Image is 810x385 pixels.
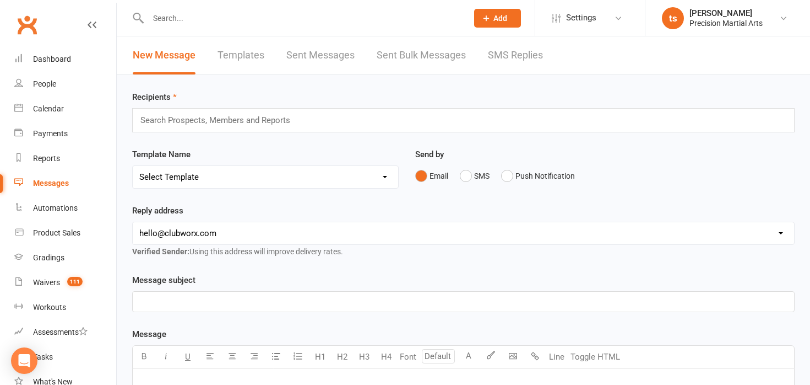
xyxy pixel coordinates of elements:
a: Workouts [14,295,116,320]
label: Reply address [132,204,183,217]
input: Default [422,349,455,363]
label: Send by [415,148,444,161]
button: H3 [353,346,375,368]
span: Add [493,14,507,23]
button: H1 [309,346,331,368]
div: ts [662,7,684,29]
a: Sent Bulk Messages [377,36,466,74]
div: Calendar [33,104,64,113]
a: Calendar [14,97,116,121]
div: Tasks [33,352,53,361]
span: U [185,352,191,362]
div: Product Sales [33,228,80,237]
button: H4 [375,346,397,368]
a: Sent Messages [286,36,355,74]
div: Waivers [33,278,60,287]
span: Using this address will improve delivery rates. [132,247,343,256]
strong: Verified Sender: [132,247,189,256]
div: People [33,79,56,88]
span: Settings [566,6,596,30]
button: SMS [460,165,490,186]
a: Automations [14,196,116,221]
a: Templates [218,36,264,74]
label: Recipients [132,90,177,104]
a: Waivers 111 [14,270,116,295]
div: Assessments [33,328,88,336]
a: Reports [14,146,116,171]
button: Push Notification [501,165,575,186]
a: New Message [133,36,195,74]
a: Payments [14,121,116,146]
a: Messages [14,171,116,196]
div: Reports [33,154,60,163]
a: Clubworx [13,11,41,39]
button: U [177,346,199,368]
button: Add [474,9,521,28]
button: H2 [331,346,353,368]
a: Tasks [14,345,116,370]
button: A [458,346,480,368]
label: Message [132,328,166,341]
div: Precision Martial Arts [689,18,763,28]
a: People [14,72,116,97]
a: Assessments [14,320,116,345]
button: Line [546,346,568,368]
div: Gradings [33,253,64,262]
input: Search... [145,10,460,26]
label: Template Name [132,148,191,161]
div: Workouts [33,303,66,312]
div: [PERSON_NAME] [689,8,763,18]
button: Toggle HTML [568,346,623,368]
span: 111 [67,277,83,286]
button: Font [397,346,419,368]
a: Gradings [14,245,116,270]
div: Messages [33,179,69,188]
div: Automations [33,204,78,212]
a: Dashboard [14,47,116,72]
div: Dashboard [33,55,71,63]
div: Open Intercom Messenger [11,347,37,374]
a: SMS Replies [488,36,543,74]
input: Search Prospects, Members and Reports [139,113,301,127]
button: Email [415,165,448,186]
a: Product Sales [14,221,116,245]
label: Message subject [132,274,195,287]
div: Payments [33,129,68,138]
